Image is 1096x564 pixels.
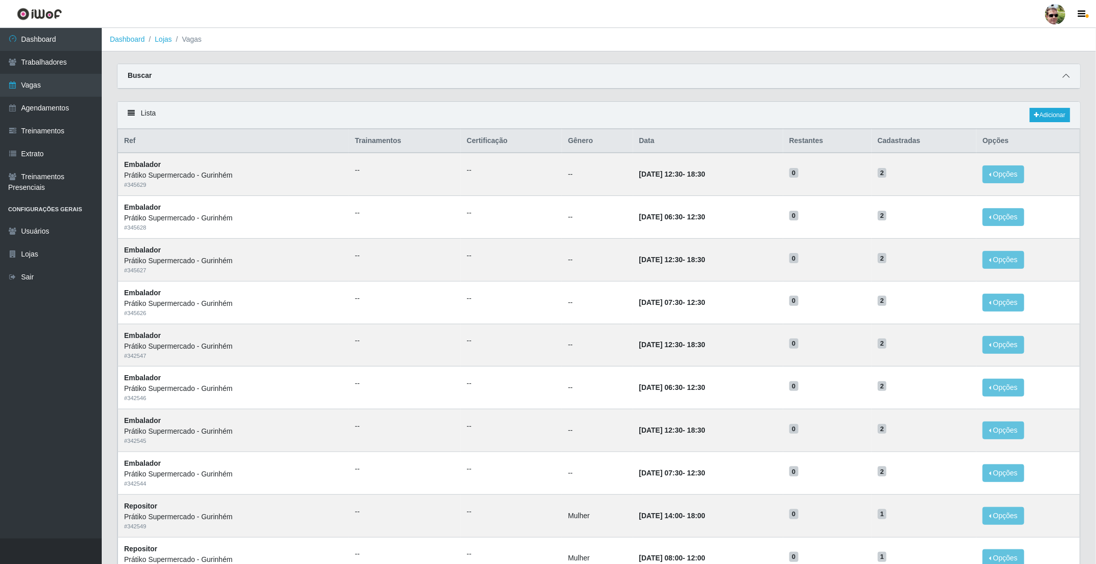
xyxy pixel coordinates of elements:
[124,213,343,223] div: Prátiko Supermercado - Gurinhém
[789,339,798,349] span: 0
[124,309,343,318] div: # 345626
[639,298,705,306] strong: -
[789,253,798,263] span: 0
[878,509,887,519] span: 1
[789,168,798,178] span: 0
[878,211,887,221] span: 2
[467,335,556,346] ul: --
[562,238,633,281] td: --
[355,293,455,304] ul: --
[124,223,343,232] div: # 345628
[639,341,683,349] time: [DATE] 12:30
[461,129,562,153] th: Certificação
[562,409,633,452] td: --
[639,170,683,178] time: [DATE] 12:30
[124,170,343,181] div: Prátiko Supermercado - Gurinhém
[983,464,1024,482] button: Opções
[355,549,455,559] ul: --
[124,459,161,467] strong: Embalador
[124,394,343,403] div: # 342546
[355,464,455,474] ul: --
[355,250,455,261] ul: --
[110,35,145,43] a: Dashboard
[639,469,683,477] time: [DATE] 07:30
[639,256,683,264] time: [DATE] 12:30
[124,416,161,425] strong: Embalador
[355,506,455,517] ul: --
[789,552,798,562] span: 0
[467,250,556,261] ul: --
[124,512,343,522] div: Prátiko Supermercado - Gurinhém
[687,512,705,520] time: 18:00
[789,211,798,221] span: 0
[633,129,783,153] th: Data
[687,554,705,562] time: 12:00
[687,256,705,264] time: 18:30
[878,466,887,476] span: 2
[789,466,798,476] span: 0
[687,298,705,306] time: 12:30
[639,512,705,520] strong: -
[355,208,455,218] ul: --
[124,480,343,488] div: # 342544
[172,34,202,45] li: Vagas
[124,181,343,189] div: # 345629
[124,426,343,437] div: Prátiko Supermercado - Gurinhém
[467,506,556,517] ul: --
[639,554,705,562] strong: -
[562,281,633,324] td: --
[124,469,343,480] div: Prátiko Supermercado - Gurinhém
[639,426,705,434] strong: -
[983,507,1024,525] button: Opções
[467,421,556,432] ul: --
[878,339,887,349] span: 2
[983,165,1024,183] button: Opções
[639,213,683,221] time: [DATE] 06:30
[124,331,161,340] strong: Embalador
[562,129,633,153] th: Gênero
[639,170,705,178] strong: -
[878,296,887,306] span: 2
[124,256,343,266] div: Prátiko Supermercado - Gurinhém
[467,378,556,389] ul: --
[878,552,887,562] span: 1
[639,213,705,221] strong: -
[562,153,633,195] td: --
[639,469,705,477] strong: -
[562,452,633,494] td: --
[102,28,1096,51] nav: breadcrumb
[878,381,887,391] span: 2
[789,296,798,306] span: 0
[562,366,633,409] td: --
[687,170,705,178] time: 18:30
[124,545,157,553] strong: Repositor
[639,383,683,391] time: [DATE] 06:30
[124,160,161,168] strong: Embalador
[872,129,977,153] th: Cadastradas
[124,341,343,352] div: Prátiko Supermercado - Gurinhém
[467,549,556,559] ul: --
[128,71,152,79] strong: Buscar
[639,341,705,349] strong: -
[687,383,705,391] time: 12:30
[355,421,455,432] ul: --
[124,437,343,445] div: # 342545
[124,383,343,394] div: Prátiko Supermercado - Gurinhém
[355,378,455,389] ul: --
[1030,108,1070,122] a: Adicionar
[783,129,872,153] th: Restantes
[789,509,798,519] span: 0
[789,381,798,391] span: 0
[349,129,461,153] th: Trainamentos
[639,554,683,562] time: [DATE] 08:00
[639,256,705,264] strong: -
[467,208,556,218] ul: --
[124,298,343,309] div: Prátiko Supermercado - Gurinhém
[17,8,62,20] img: CoreUI Logo
[124,203,161,211] strong: Embalador
[878,168,887,178] span: 2
[983,208,1024,226] button: Opções
[639,383,705,391] strong: -
[976,129,1080,153] th: Opções
[355,335,455,346] ul: --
